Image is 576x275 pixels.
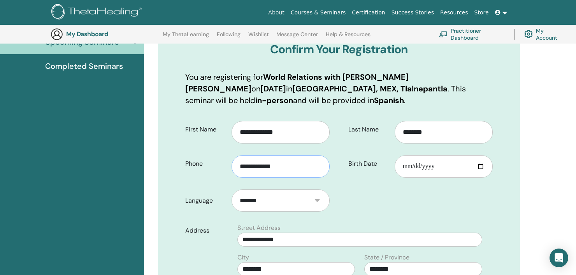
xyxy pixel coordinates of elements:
label: Address [179,223,233,238]
a: Practitioner Dashboard [439,26,505,43]
img: cog.svg [524,28,533,40]
a: Store [471,5,492,20]
a: My ThetaLearning [163,31,209,44]
b: Spanish [374,95,404,105]
b: World Relations with [PERSON_NAME] [PERSON_NAME] [185,72,409,94]
span: Completed Seminars [45,60,123,72]
a: My Account [524,26,564,43]
a: Resources [437,5,471,20]
label: Last Name [342,122,395,137]
label: Street Address [237,223,281,233]
label: First Name [179,122,232,137]
label: Phone [179,156,232,171]
label: Language [179,193,232,208]
a: Following [217,31,241,44]
a: About [265,5,287,20]
a: Wishlist [248,31,269,44]
a: Certification [349,5,388,20]
img: logo.png [51,4,144,21]
label: Birth Date [342,156,395,171]
h3: Confirm Your Registration [185,42,493,56]
b: [GEOGRAPHIC_DATA], MEX, Tlalnepantla [292,84,448,94]
b: [DATE] [260,84,286,94]
h3: My Dashboard [66,30,144,38]
label: City [237,253,249,262]
p: You are registering for on in . This seminar will be held and will be provided in . [185,71,493,106]
a: Courses & Seminars [288,5,349,20]
b: in-person [255,95,293,105]
a: Success Stories [388,5,437,20]
img: generic-user-icon.jpg [51,28,63,40]
img: chalkboard-teacher.svg [439,31,448,37]
label: State / Province [364,253,409,262]
div: Open Intercom Messenger [550,249,568,267]
a: Message Center [276,31,318,44]
a: Help & Resources [326,31,371,44]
